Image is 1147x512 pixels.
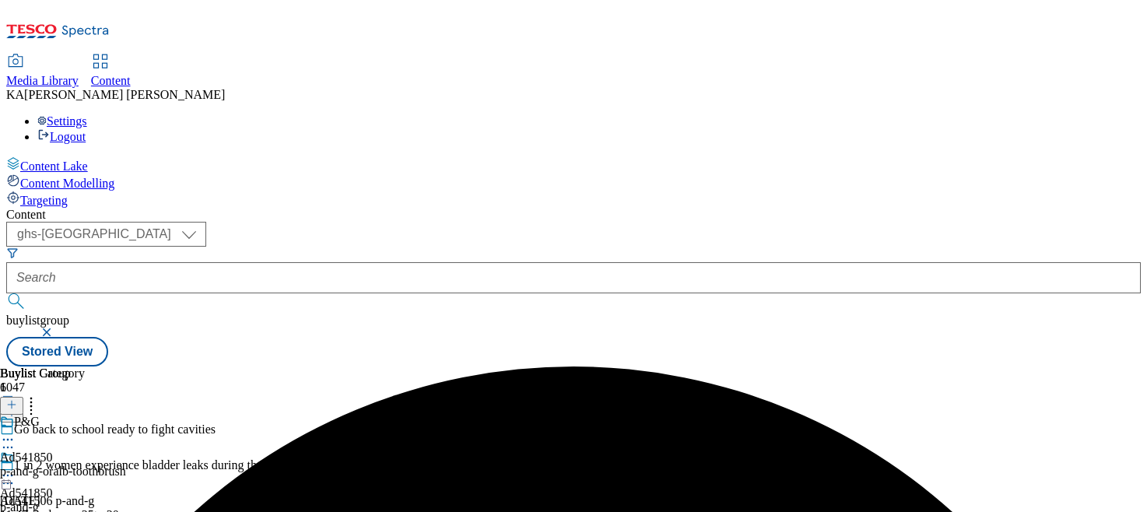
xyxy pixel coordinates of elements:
a: Media Library [6,55,79,88]
a: Settings [37,114,87,128]
svg: Search Filters [6,247,19,259]
span: [PERSON_NAME] [PERSON_NAME] [24,88,225,101]
span: Content [91,74,131,87]
a: Content [91,55,131,88]
span: KA [6,88,24,101]
button: Stored View [6,337,108,366]
span: Media Library [6,74,79,87]
div: Content [6,208,1141,222]
div: P&G [14,415,40,429]
a: Content Modelling [6,174,1141,191]
span: Content Modelling [20,177,114,190]
span: Targeting [20,194,68,207]
input: Search [6,262,1141,293]
span: Content Lake [20,160,88,173]
a: Logout [37,130,86,143]
span: buylistgroup [6,314,69,327]
a: Content Lake [6,156,1141,174]
div: 1 in 2 women experience bladder leaks during the menopause. [14,458,324,472]
a: Targeting [6,191,1141,208]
